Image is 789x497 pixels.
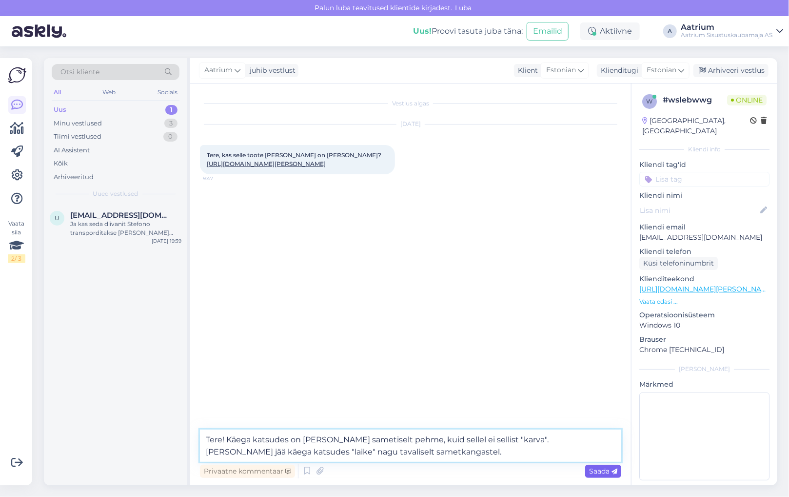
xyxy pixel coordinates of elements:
[580,22,640,40] div: Aktiivne
[639,232,769,243] p: [EMAIL_ADDRESS][DOMAIN_NAME]
[647,65,676,76] span: Estonian
[200,99,621,108] div: Vestlus algas
[639,257,718,270] div: Küsi telefoninumbrit
[589,467,617,476] span: Saada
[514,65,538,76] div: Klient
[639,345,769,355] p: Chrome [TECHNICAL_ID]
[54,159,68,168] div: Kõik
[527,22,569,41] button: Emailid
[165,105,178,115] div: 1
[207,160,326,167] a: [URL][DOMAIN_NAME][PERSON_NAME]
[70,211,172,220] span: urve.aare@gmail.com
[647,98,653,105] span: w
[200,430,621,462] textarea: Tere! Käega katsudes on [PERSON_NAME] sametiselt pehme, kuid sellel ei sellist "karva". [PERSON_N...
[200,465,295,478] div: Privaatne kommentaar
[204,65,233,76] span: Aatrium
[246,65,296,76] div: juhib vestlust
[8,66,26,84] img: Askly Logo
[639,297,769,306] p: Vaata edasi ...
[203,175,239,182] span: 9:47
[101,86,118,99] div: Web
[546,65,576,76] span: Estonian
[639,320,769,331] p: Windows 10
[681,23,783,39] a: AatriumAatrium Sisustuskaubamaja AS
[200,120,621,128] div: [DATE]
[70,220,181,237] div: Ja kas seda diivanit Stefono transporditakse [PERSON_NAME] võtmata tervelt?
[639,365,769,373] div: [PERSON_NAME]
[452,3,474,12] span: Luba
[681,23,772,31] div: Aatrium
[663,94,727,106] div: # wslebwwg
[639,379,769,390] p: Märkmed
[413,25,523,37] div: Proovi tasuta juba täna:
[164,119,178,128] div: 3
[152,237,181,245] div: [DATE] 19:39
[163,132,178,142] div: 0
[639,172,769,186] input: Lisa tag
[639,222,769,232] p: Kliendi email
[156,86,179,99] div: Socials
[639,247,769,257] p: Kliendi telefon
[8,219,25,263] div: Vaata siia
[681,31,772,39] div: Aatrium Sisustuskaubamaja AS
[54,119,102,128] div: Minu vestlused
[693,64,769,77] div: Arhiveeri vestlus
[639,310,769,320] p: Operatsioonisüsteem
[60,67,99,77] span: Otsi kliente
[597,65,638,76] div: Klienditugi
[55,214,59,222] span: u
[639,160,769,170] p: Kliendi tag'id
[207,151,381,167] span: Tere, kas selle toote [PERSON_NAME] on [PERSON_NAME]?
[54,145,90,155] div: AI Assistent
[54,132,101,142] div: Tiimi vestlused
[642,116,750,136] div: [GEOGRAPHIC_DATA], [GEOGRAPHIC_DATA]
[54,105,66,115] div: Uus
[639,190,769,201] p: Kliendi nimi
[639,285,774,293] a: [URL][DOMAIN_NAME][PERSON_NAME]
[54,172,94,182] div: Arhiveeritud
[639,145,769,154] div: Kliendi info
[639,334,769,345] p: Brauser
[727,95,767,105] span: Online
[639,274,769,284] p: Klienditeekond
[52,86,63,99] div: All
[8,254,25,263] div: 2 / 3
[93,189,138,198] span: Uued vestlused
[413,26,432,36] b: Uus!
[663,24,677,38] div: A
[640,205,758,216] input: Lisa nimi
